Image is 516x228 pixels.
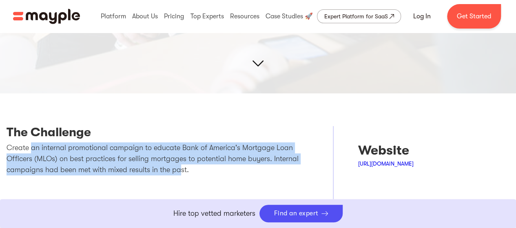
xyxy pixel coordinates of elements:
img: Mayple logo [13,9,80,24]
div: About Us [130,3,160,29]
p: Create an internal promotional campaign to educate Bank of America's Mortgage Loan Officers (MLOs... [7,142,308,175]
div: Pricing [162,3,186,29]
div: Website [358,142,446,159]
h3: The Challenge [7,126,308,142]
div: Top Experts [188,3,226,29]
div: Expert Platform for SaaS [324,11,388,21]
a: Get Started [447,4,501,29]
a: Expert Platform for SaaS [317,9,401,23]
p: Hire top vetted marketers [173,208,255,219]
div: Find an expert [274,210,319,217]
a: home [13,9,80,24]
div: Platform [99,3,128,29]
div: Skills Used [358,197,446,213]
a: Log In [403,7,441,26]
div: Resources [228,3,261,29]
a: [URL][DOMAIN_NAME] [358,160,414,167]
